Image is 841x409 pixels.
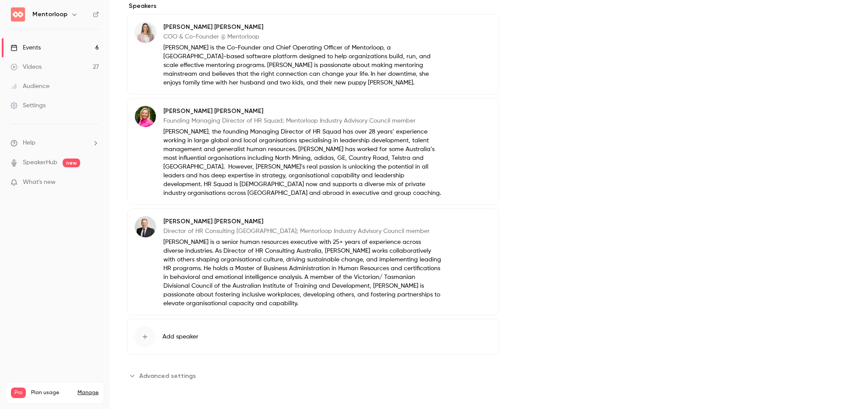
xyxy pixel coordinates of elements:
[31,389,72,396] span: Plan usage
[23,178,56,187] span: What's new
[11,43,41,52] div: Events
[163,116,442,125] p: Founding Managing Director of HR Squad; Mentorloop Industry Advisory Council member
[63,159,80,167] span: new
[135,22,156,43] img: Heidi Holmes
[11,138,99,148] li: help-dropdown-opener
[78,389,99,396] a: Manage
[127,319,499,355] button: Add speaker
[163,107,442,116] p: [PERSON_NAME] [PERSON_NAME]
[127,369,201,383] button: Advanced settings
[163,238,442,308] p: [PERSON_NAME] is a senior human resources executive with 25+ years of experience across diverse i...
[32,10,67,19] h6: Mentorloop
[163,217,442,226] p: [PERSON_NAME] [PERSON_NAME]
[11,7,25,21] img: Mentorloop
[127,98,499,205] div: Lainie Tayler[PERSON_NAME] [PERSON_NAME]Founding Managing Director of HR Squad; Mentorloop Indust...
[127,2,499,11] label: Speakers
[127,14,499,95] div: Heidi Holmes[PERSON_NAME] [PERSON_NAME]COO & Co-Founder @ Mentorloop[PERSON_NAME] is the Co-Found...
[127,369,499,383] section: Advanced settings
[11,63,42,71] div: Videos
[163,43,442,87] p: [PERSON_NAME] is the Co-Founder and Chief Operating Officer of Mentorloop, a [GEOGRAPHIC_DATA]-ba...
[163,127,442,197] p: [PERSON_NAME], the founding Managing Director of HR Squad has over 28 years’ experience working i...
[163,23,442,32] p: [PERSON_NAME] [PERSON_NAME]
[23,138,35,148] span: Help
[135,106,156,127] img: Lainie Tayler
[139,371,196,381] span: Advanced settings
[135,216,156,237] img: Michael Werle
[11,388,26,398] span: Pro
[11,82,49,91] div: Audience
[163,32,442,41] p: COO & Co-Founder @ Mentorloop
[23,158,57,167] a: SpeakerHub
[163,227,442,236] p: Director of HR Consulting [GEOGRAPHIC_DATA]; Mentorloop Industry Advisory Council member
[11,101,46,110] div: Settings
[127,208,499,315] div: Michael Werle[PERSON_NAME] [PERSON_NAME]Director of HR Consulting [GEOGRAPHIC_DATA]; Mentorloop I...
[163,332,198,341] span: Add speaker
